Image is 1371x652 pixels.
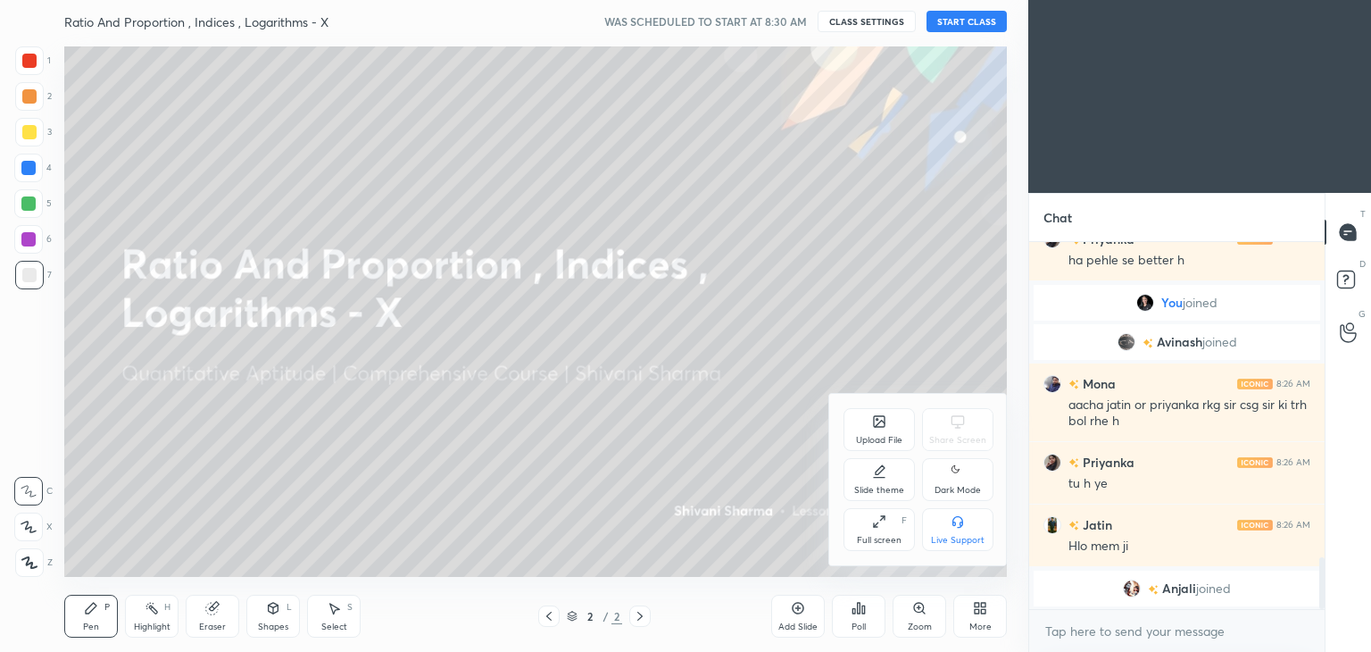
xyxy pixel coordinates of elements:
div: Live Support [931,536,985,545]
div: Dark Mode [935,486,981,495]
div: Slide theme [854,486,904,495]
div: Upload File [856,436,902,445]
div: F [902,516,907,525]
div: Full screen [857,536,902,545]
